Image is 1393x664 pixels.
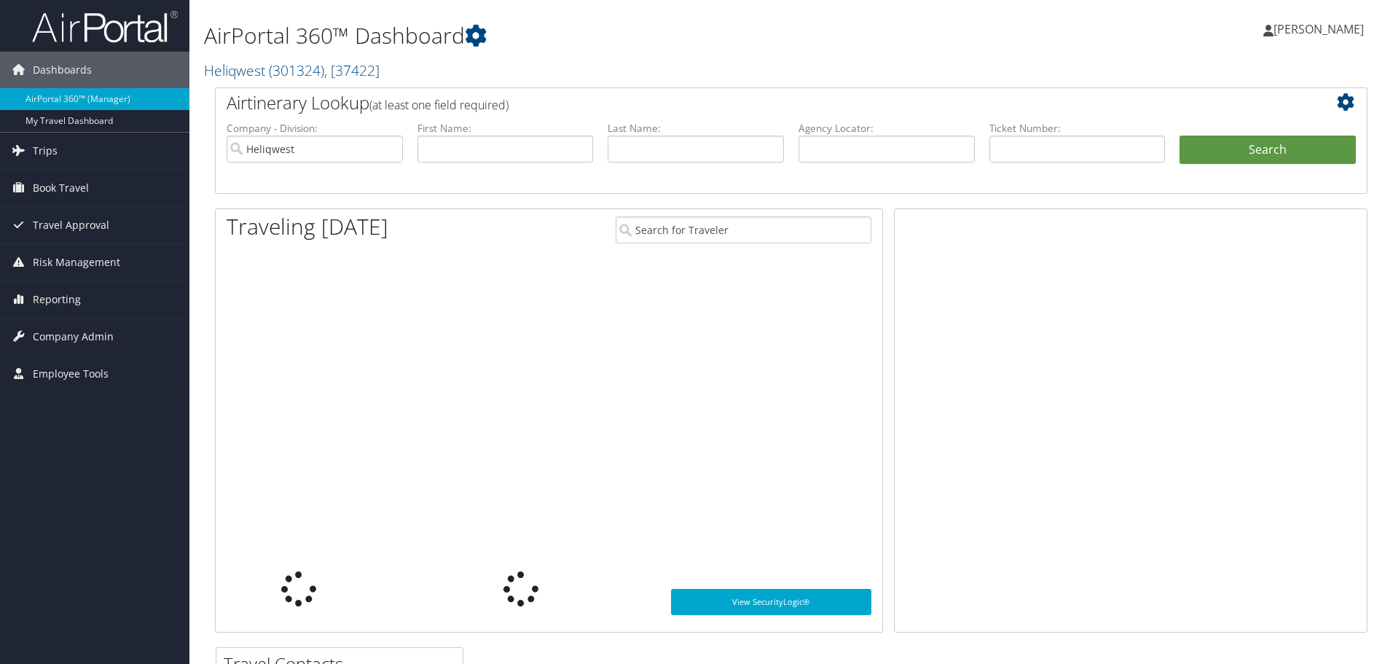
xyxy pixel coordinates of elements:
[33,207,109,243] span: Travel Approval
[33,52,92,88] span: Dashboards
[33,244,120,281] span: Risk Management
[798,121,975,136] label: Agency Locator:
[227,211,388,242] h1: Traveling [DATE]
[269,60,324,80] span: ( 301324 )
[1180,136,1356,165] button: Search
[33,281,81,318] span: Reporting
[227,90,1260,115] h2: Airtinerary Lookup
[227,121,403,136] label: Company - Division:
[204,60,380,80] a: Heliqwest
[204,20,987,51] h1: AirPortal 360™ Dashboard
[33,133,58,169] span: Trips
[369,97,509,113] span: (at least one field required)
[324,60,380,80] span: , [ 37422 ]
[33,170,89,206] span: Book Travel
[671,589,871,615] a: View SecurityLogic®
[1263,7,1378,51] a: [PERSON_NAME]
[1274,21,1364,37] span: [PERSON_NAME]
[608,121,784,136] label: Last Name:
[616,216,871,243] input: Search for Traveler
[32,9,178,44] img: airportal-logo.png
[33,319,114,355] span: Company Admin
[33,356,109,392] span: Employee Tools
[417,121,594,136] label: First Name:
[989,121,1166,136] label: Ticket Number:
